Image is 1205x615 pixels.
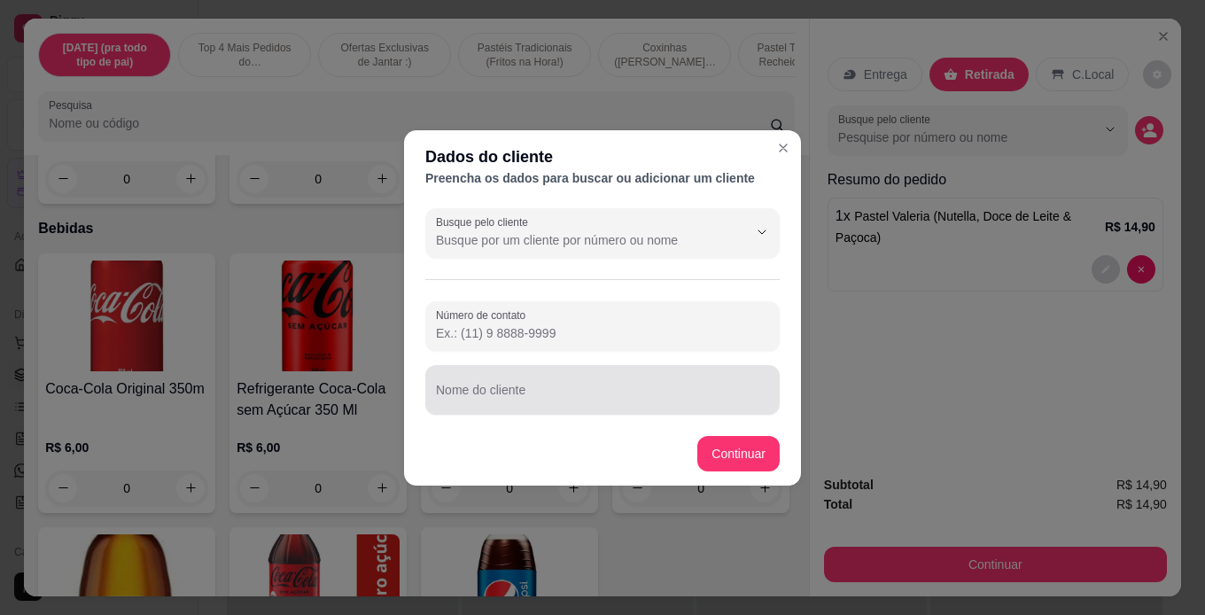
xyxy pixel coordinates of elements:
[748,218,776,246] button: Show suggestions
[769,134,797,162] button: Close
[436,214,534,230] label: Busque pelo cliente
[436,388,769,406] input: Nome do cliente
[425,144,780,169] div: Dados do cliente
[436,307,532,323] label: Número de contato
[697,436,780,471] button: Continuar
[436,231,719,249] input: Busque pelo cliente
[436,324,769,342] input: Número de contato
[425,169,780,187] div: Preencha os dados para buscar ou adicionar um cliente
